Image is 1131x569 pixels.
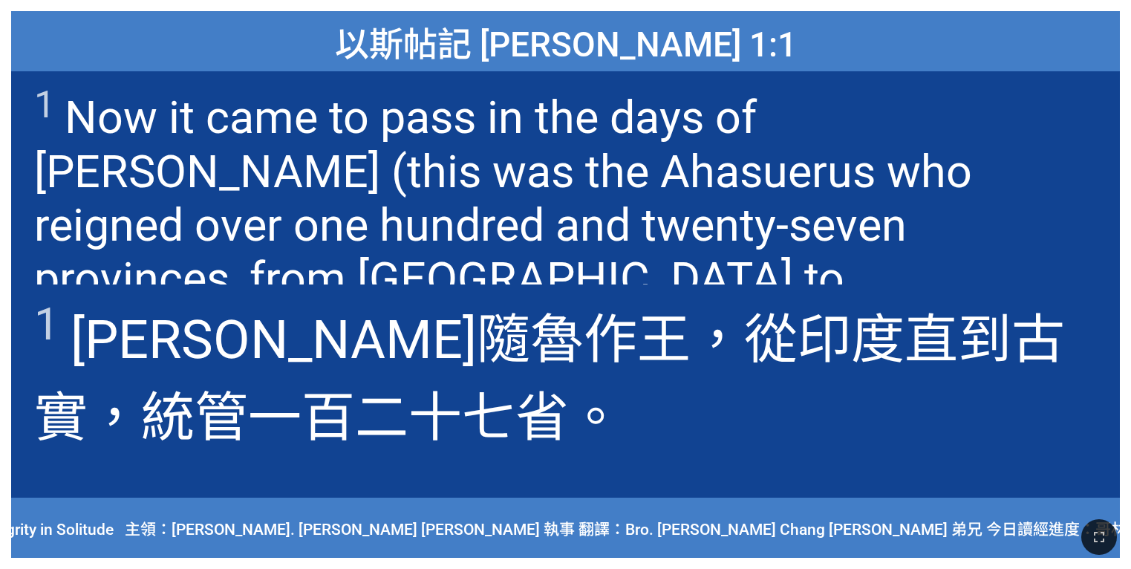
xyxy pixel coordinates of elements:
[515,386,622,449] wh7651: 省
[462,386,622,449] wh6242: 七
[88,386,622,449] wh3568: ，統管一百
[34,82,56,126] sup: 1
[34,298,59,351] sup: 1
[34,82,1098,358] span: Now it came to pass in the days of [PERSON_NAME] (this was the Ahasuerus who reigned over one hun...
[34,296,1098,452] span: [PERSON_NAME]隨魯
[569,386,622,449] wh4082: 。
[355,386,622,449] wh3967: 二十
[335,17,797,66] span: 以斯帖記 [PERSON_NAME] 1:1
